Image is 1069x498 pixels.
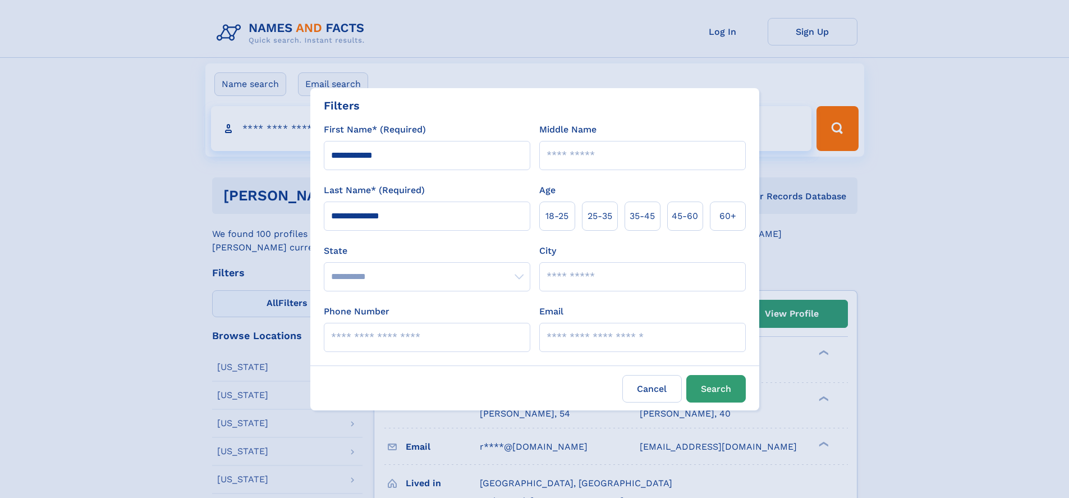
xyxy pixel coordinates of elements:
label: Cancel [622,375,682,403]
span: 60+ [719,209,736,223]
button: Search [686,375,746,403]
div: Filters [324,97,360,114]
label: City [539,244,556,258]
label: Middle Name [539,123,597,136]
span: 45‑60 [672,209,698,223]
label: Phone Number [324,305,389,318]
label: State [324,244,530,258]
label: Email [539,305,563,318]
label: Last Name* (Required) [324,184,425,197]
label: Age [539,184,556,197]
span: 18‑25 [545,209,568,223]
span: 35‑45 [630,209,655,223]
span: 25‑35 [588,209,612,223]
label: First Name* (Required) [324,123,426,136]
